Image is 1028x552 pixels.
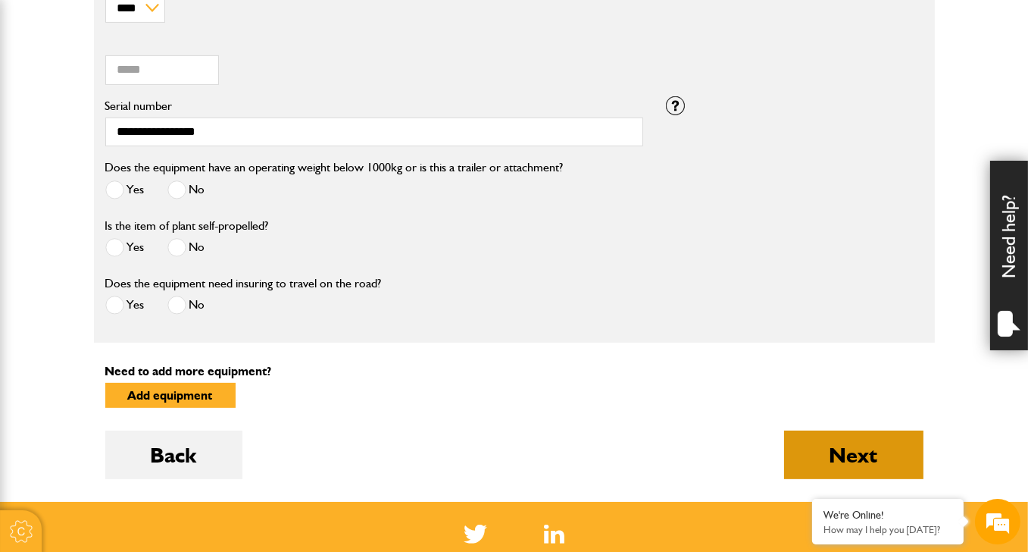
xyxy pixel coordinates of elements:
[105,100,643,112] label: Serial number
[105,238,145,257] label: Yes
[26,84,64,105] img: d_20077148190_company_1631870298795_20077148190
[20,185,277,218] input: Enter your email address
[248,8,285,44] div: Minimize live chat window
[544,525,564,544] a: LinkedIn
[823,509,952,522] div: We're Online!
[105,180,145,199] label: Yes
[105,162,564,174] label: Does the equipment have an operating weight below 1000kg or is this a trailer or attachment?
[206,434,275,454] em: Start Chat
[544,525,564,544] img: Linked In
[105,220,269,232] label: Is the item of plant self-propelled?
[105,296,145,315] label: Yes
[105,431,242,479] button: Back
[464,525,487,544] img: Twitter
[20,230,277,263] input: Enter your phone number
[105,365,923,378] p: Need to add more equipment?
[167,238,205,257] label: No
[79,85,255,105] div: Chat with us now
[784,431,923,479] button: Next
[105,383,236,408] button: Add equipment
[167,296,205,315] label: No
[20,140,277,174] input: Enter your last name
[167,180,205,199] label: No
[990,161,1028,350] div: Need help?
[20,274,277,422] textarea: Type your message and hit 'Enter'
[823,524,952,535] p: How may I help you today?
[105,278,382,290] label: Does the equipment need insuring to travel on the road?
